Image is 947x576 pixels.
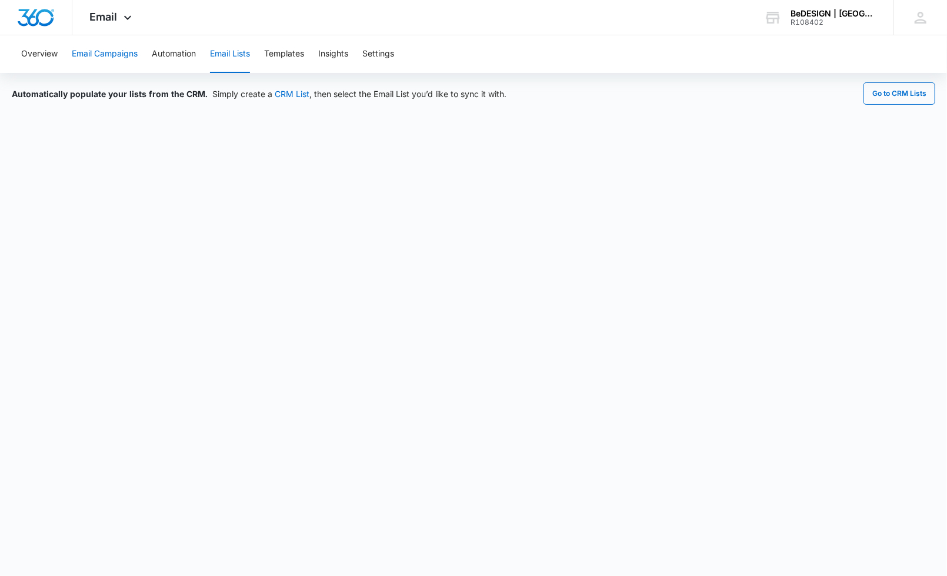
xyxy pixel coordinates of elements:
[12,88,506,100] div: Simply create a , then select the Email List you’d like to sync it with.
[362,35,394,73] button: Settings
[152,35,196,73] button: Automation
[210,35,250,73] button: Email Lists
[72,35,138,73] button: Email Campaigns
[318,35,348,73] button: Insights
[12,89,208,99] span: Automatically populate your lists from the CRM.
[264,35,304,73] button: Templates
[791,9,876,18] div: account name
[90,11,118,23] span: Email
[275,89,309,99] a: CRM List
[791,18,876,26] div: account id
[863,82,935,105] button: Go to CRM Lists
[21,35,58,73] button: Overview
